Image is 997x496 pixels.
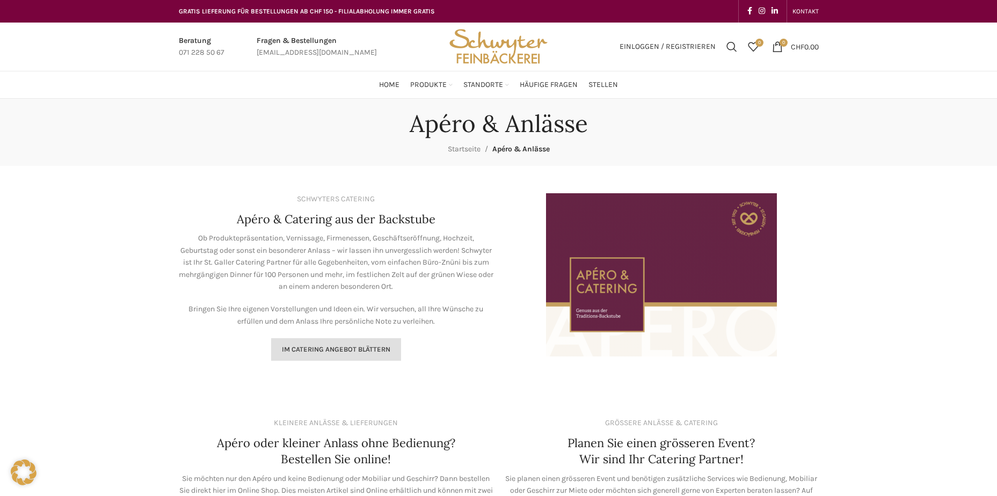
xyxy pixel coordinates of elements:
a: Infobox link [179,35,224,59]
a: Häufige Fragen [520,74,578,96]
a: Home [379,74,399,96]
a: Im Catering Angebot blättern [271,338,401,361]
span: Im Catering Angebot blättern [282,345,390,354]
a: Site logo [446,41,551,50]
span: Häufige Fragen [520,80,578,90]
a: Infobox link [257,35,377,59]
span: Einloggen / Registrieren [620,43,716,50]
h4: Apéro & Catering aus der Backstube [237,211,435,228]
span: CHF [791,42,804,51]
a: Linkedin social link [768,4,781,19]
span: KONTAKT [792,8,819,15]
bdi: 0.00 [791,42,819,51]
span: 0 [755,39,763,47]
span: 0 [780,39,788,47]
h1: Apéro & Anlässe [410,110,588,138]
div: Main navigation [173,74,824,96]
a: Facebook social link [744,4,755,19]
div: SCHWYTERS CATERING [297,193,375,205]
a: Einloggen / Registrieren [614,36,721,57]
img: Bäckerei Schwyter [446,23,551,71]
a: 0 CHF0.00 [767,36,824,57]
span: Produkte [410,80,447,90]
a: KONTAKT [792,1,819,22]
a: Instagram social link [755,4,768,19]
a: Stellen [588,74,618,96]
div: Meine Wunschliste [743,36,764,57]
a: Suchen [721,36,743,57]
p: Bringen Sie Ihre eigenen Vorstellungen und Ideen ein. Wir versuchen, all Ihre Wünsche zu erfüllen... [179,303,493,327]
a: Standorte [463,74,509,96]
a: Startseite [448,144,481,154]
span: Home [379,80,399,90]
span: Apéro & Anlässe [492,144,550,154]
p: Ob Produktepräsentation, Vernissage, Firmenessen, Geschäftseröffnung, Hochzeit, Geburtstag oder s... [179,232,493,293]
h4: Apéro oder kleiner Anlass ohne Bedienung? Bestellen Sie online! [217,435,455,468]
div: KLEINERE ANLÄSSE & LIEFERUNGEN [274,417,398,429]
span: GRATIS LIEFERUNG FÜR BESTELLUNGEN AB CHF 150 - FILIALABHOLUNG IMMER GRATIS [179,8,435,15]
a: Produkte [410,74,453,96]
a: 0 [743,36,764,57]
div: GRÖSSERE ANLÄSSE & CATERING [605,417,718,429]
span: Stellen [588,80,618,90]
div: Secondary navigation [787,1,824,22]
span: Standorte [463,80,503,90]
h4: Planen Sie einen grösseren Event? Wir sind Ihr Catering Partner! [567,435,755,468]
a: Image link [546,270,777,279]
